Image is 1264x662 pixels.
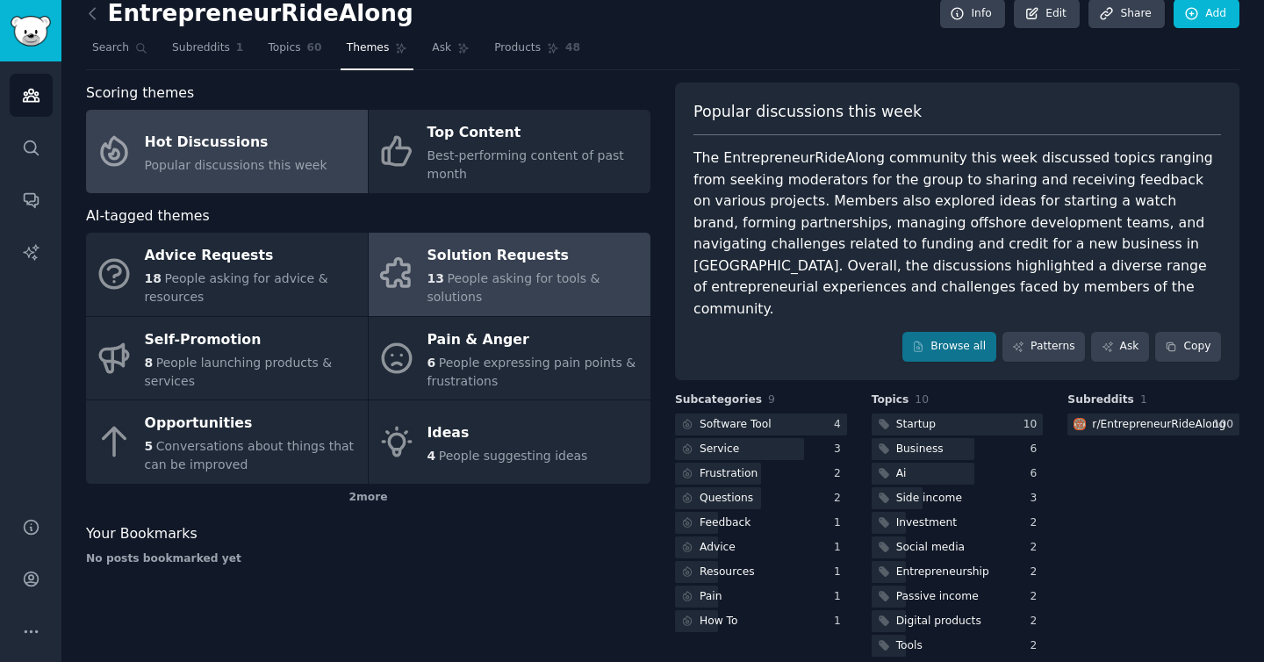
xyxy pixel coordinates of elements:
span: Topics [872,392,909,408]
div: 1 [834,565,847,580]
a: Products48 [488,34,586,70]
div: Advice Requests [145,242,359,270]
div: 6 [1031,442,1044,457]
div: Resources [700,565,755,580]
img: EntrepreneurRideAlong [1074,418,1086,430]
a: Themes [341,34,414,70]
a: Ask [1091,332,1149,362]
div: 2 [1031,515,1044,531]
a: Patterns [1002,332,1085,362]
div: 2 [1031,565,1044,580]
a: Pain & Anger6People expressing pain points & frustrations [369,317,650,400]
div: r/ EntrepreneurRideAlong [1092,417,1225,433]
div: Self-Promotion [145,326,359,354]
div: Pain [700,589,722,605]
span: Your Bookmarks [86,523,197,545]
a: Advice Requests18People asking for advice & resources [86,233,368,316]
span: People asking for advice & resources [145,271,328,304]
a: Ideas4People suggesting ideas [369,400,650,484]
span: Subreddits [172,40,230,56]
span: 13 [427,271,444,285]
div: The EntrepreneurRideAlong community this week discussed topics ranging from seeking moderators fo... [693,148,1221,320]
a: Business6 [872,438,1044,460]
div: 2 [1031,540,1044,556]
div: Ai [896,466,907,482]
span: Subcategories [675,392,762,408]
img: GummySearch logo [11,16,51,47]
span: 9 [768,393,775,406]
div: Business [896,442,944,457]
a: Tools2 [872,635,1044,657]
span: Ask [432,40,451,56]
span: Products [494,40,541,56]
div: Questions [700,491,753,507]
a: Search [86,34,154,70]
div: Frustration [700,466,758,482]
div: Advice [700,540,736,556]
a: Hot DiscussionsPopular discussions this week [86,110,368,193]
div: 3 [1031,491,1044,507]
span: Popular discussions this week [693,101,922,123]
span: Conversations about things that can be improved [145,439,355,471]
div: Digital products [896,614,981,630]
span: Topics [268,40,300,56]
div: 10 [1023,417,1044,433]
div: 4 [834,417,847,433]
span: People launching products & services [145,356,333,388]
span: Themes [347,40,390,56]
a: Questions2 [675,487,847,509]
span: 48 [565,40,580,56]
a: Ask [426,34,476,70]
span: 10 [915,393,929,406]
a: Startup10 [872,414,1044,435]
span: People suggesting ideas [439,449,588,463]
div: 2 [1031,614,1044,630]
a: Passive income2 [872,586,1044,608]
div: Entrepreneurship [896,565,989,580]
a: Service3 [675,438,847,460]
span: Popular discussions this week [145,158,327,172]
a: Pain1 [675,586,847,608]
a: Software Tool4 [675,414,847,435]
a: Browse all [902,332,996,362]
span: 60 [307,40,322,56]
div: Ideas [427,419,588,447]
div: 1 [834,515,847,531]
a: Frustration2 [675,463,847,485]
span: 1 [236,40,244,56]
div: 2 [834,491,847,507]
span: People expressing pain points & frustrations [427,356,636,388]
div: 100 [1213,417,1239,433]
button: Copy [1155,332,1221,362]
a: Feedback1 [675,512,847,534]
span: 6 [427,356,436,370]
span: 18 [145,271,162,285]
a: Subreddits1 [166,34,249,70]
div: Software Tool [700,417,772,433]
a: Ai6 [872,463,1044,485]
span: People asking for tools & solutions [427,271,600,304]
a: Side income3 [872,487,1044,509]
a: Social media2 [872,536,1044,558]
span: 8 [145,356,154,370]
a: Advice1 [675,536,847,558]
div: Passive income [896,589,979,605]
div: Pain & Anger [427,326,642,354]
div: How To [700,614,738,630]
span: Scoring themes [86,83,194,104]
a: How To1 [675,610,847,632]
div: Side income [896,491,962,507]
span: Search [92,40,129,56]
a: Resources1 [675,561,847,583]
div: 2 [1031,589,1044,605]
a: EntrepreneurRideAlongr/EntrepreneurRideAlong100 [1067,414,1239,435]
a: Top ContentBest-performing content of past month [369,110,650,193]
div: Solution Requests [427,242,642,270]
div: 2 [834,466,847,482]
div: 1 [834,540,847,556]
div: Opportunities [145,410,359,438]
div: Tools [896,638,923,654]
div: Social media [896,540,965,556]
a: Opportunities5Conversations about things that can be improved [86,400,368,484]
div: 1 [834,589,847,605]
